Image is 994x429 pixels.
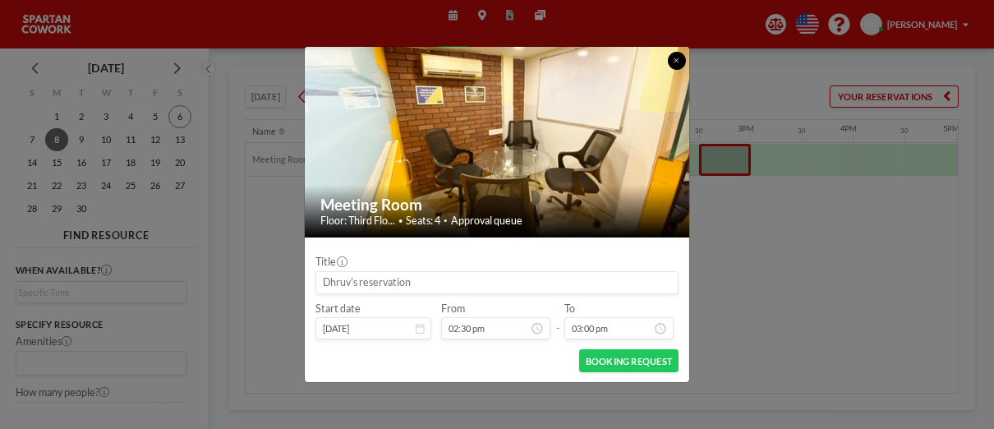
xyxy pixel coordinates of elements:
h2: Meeting Room [320,195,675,214]
span: Seats: 4 [406,214,440,228]
button: BOOKING REQUEST [579,349,679,372]
label: Title [315,256,347,269]
span: Floor: Third Flo... [320,214,395,228]
label: From [441,302,465,316]
span: Approval queue [451,214,522,228]
span: • [398,216,403,226]
input: Dhruv's reservation [316,272,679,294]
label: To [564,302,575,316]
label: Start date [315,302,361,316]
span: • [444,217,448,225]
span: - [556,307,559,334]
